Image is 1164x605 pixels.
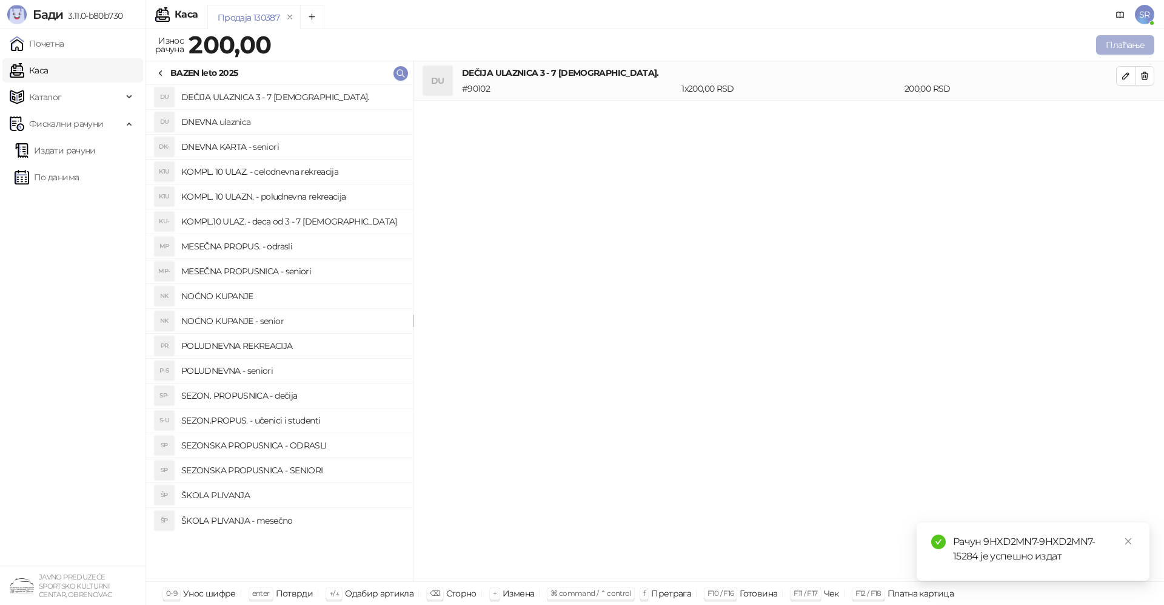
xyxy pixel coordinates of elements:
div: DU [423,66,452,95]
h4: KOMPL. 10 ULAZ. - celodnevna rekreacija [181,162,403,181]
div: # 90102 [460,82,679,95]
h4: KOMPL. 10 ULAZN. - poludnevna rekreacija [181,187,403,206]
div: SP- [155,386,174,405]
a: Документација [1111,5,1130,24]
span: 3.11.0-b80b730 [63,10,122,21]
div: Платна картица [888,586,954,601]
span: 0-9 [166,589,177,598]
h4: ŠKOLA PLIVANJA [181,485,403,505]
h4: DNEVNA ulaznica [181,112,403,132]
div: 200,00 RSD [902,82,1119,95]
span: F10 / F16 [707,589,734,598]
div: Продаја 130387 [218,11,279,24]
div: NK [155,286,174,306]
h4: DEČIJA ULAZNICA 3 - 7 [DEMOGRAPHIC_DATA]. [462,66,1116,79]
span: f [643,589,645,598]
button: Плаћање [1096,35,1154,55]
span: SR [1135,5,1154,24]
h4: NOĆNO KUPANJE - senior [181,311,403,331]
div: Претрага [651,586,691,601]
span: enter [252,589,270,598]
span: ⌘ command / ⌃ control [550,589,631,598]
div: Сторно [446,586,477,601]
a: Каса [10,58,48,83]
span: ⌫ [430,589,440,598]
div: Потврди [276,586,313,601]
div: grid [146,85,413,581]
span: check-circle [931,535,946,549]
div: BAZEN leto 2025 [170,66,238,79]
div: S-U [155,411,174,430]
div: Чек [824,586,839,601]
div: K1U [155,162,174,181]
div: PR [155,336,174,356]
div: MP [155,237,174,256]
div: KU- [155,212,174,231]
div: Готовина [740,586,777,601]
button: Add tab [300,5,324,29]
div: NK [155,311,174,331]
h4: SEZONSKA PROPUSNICA - ODRASLI [181,436,403,455]
h4: SEZONSKA PROPUSNICA - SENIORI [181,461,403,480]
span: ↑/↓ [329,589,339,598]
a: Почетна [10,32,64,56]
h4: POLUDNEVNA REKREACIJA [181,336,403,356]
h4: NOĆNO KUPANJE [181,286,403,306]
span: Каталог [29,85,62,109]
h4: DNEVNA KARTA - seniori [181,137,403,157]
span: Фискални рачуни [29,112,103,136]
div: Унос шифре [183,586,236,601]
span: Бади [33,7,63,22]
h4: POLUDNEVNA - seniori [181,361,403,380]
div: DU [155,87,174,107]
span: close [1124,537,1132,546]
div: P-S [155,361,174,380]
div: DU [155,112,174,132]
div: Одабир артикла [345,586,413,601]
h4: DEČIJA ULAZNICA 3 - 7 [DEMOGRAPHIC_DATA]. [181,87,403,107]
h4: SEZON.PROPUS. - učenici i studenti [181,411,403,430]
h4: MESEČNA PROPUSNICA - seniori [181,262,403,281]
div: Измена [503,586,534,601]
div: DK- [155,137,174,157]
div: Износ рачуна [153,33,186,57]
strong: 200,00 [189,30,271,59]
a: По данима [15,165,79,189]
span: + [493,589,497,598]
h4: MESEČNA PROPUS. - odrasli [181,237,403,256]
div: Каса [175,10,198,19]
button: remove [282,12,298,22]
a: Close [1122,535,1135,548]
h4: ŠKOLA PLIVANJA - mesečno [181,511,403,530]
div: 1 x 200,00 RSD [679,82,902,95]
img: 64x64-companyLogo-4a28e1f8-f217-46d7-badd-69a834a81aaf.png [10,573,34,598]
a: Издати рачуни [15,138,96,163]
div: SP [155,436,174,455]
img: Logo [7,5,27,24]
div: Рачун 9HXD2MN7-9HXD2MN7-15284 је успешно издат [953,535,1135,564]
div: SP [155,461,174,480]
div: K1U [155,187,174,206]
span: F12 / F18 [855,589,881,598]
small: JAVNO PREDUZEĆE SPORTSKO KULTURNI CENTAR, OBRENOVAC [39,573,112,599]
div: ŠP [155,485,174,505]
h4: SEZON. PROPUSNICA - dečija [181,386,403,405]
h4: KOMPL.10 ULAZ. - deca od 3 - 7 [DEMOGRAPHIC_DATA] [181,212,403,231]
span: F11 / F17 [794,589,817,598]
div: MP- [155,262,174,281]
div: ŠP [155,511,174,530]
